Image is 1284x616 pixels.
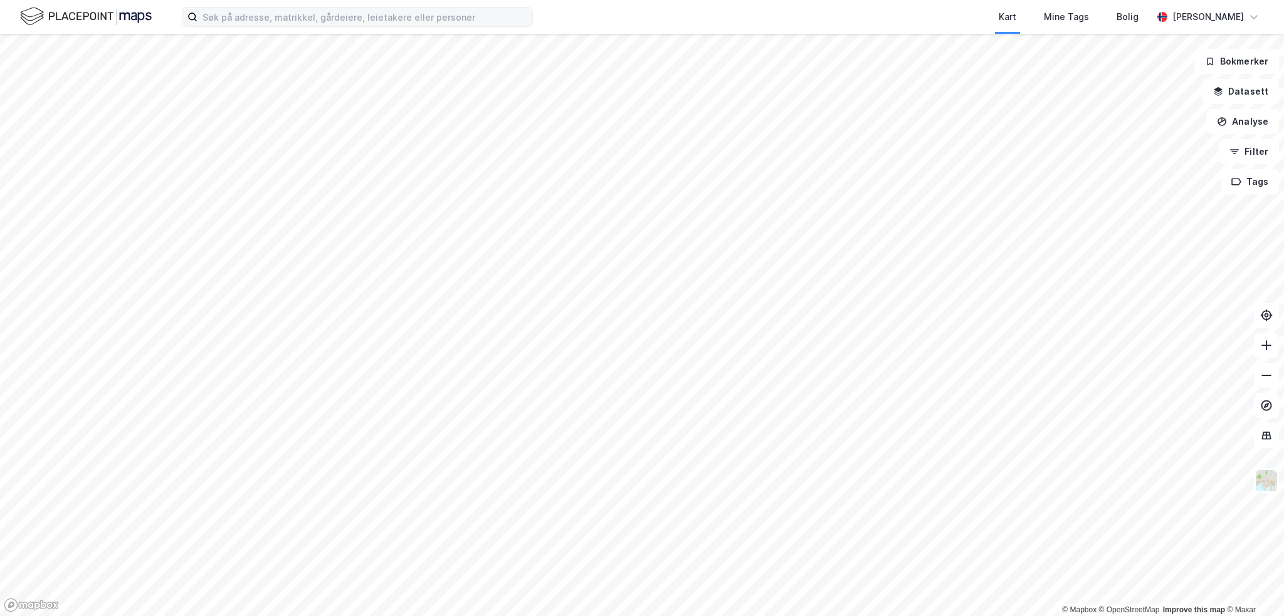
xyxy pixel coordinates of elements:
[1117,9,1139,24] div: Bolig
[999,9,1016,24] div: Kart
[20,6,152,28] img: logo.f888ab2527a4732fd821a326f86c7f29.svg
[1221,556,1284,616] iframe: Chat Widget
[1221,556,1284,616] div: Kontrollprogram for chat
[1172,9,1244,24] div: [PERSON_NAME]
[1044,9,1089,24] div: Mine Tags
[197,8,532,26] input: Søk på adresse, matrikkel, gårdeiere, leietakere eller personer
